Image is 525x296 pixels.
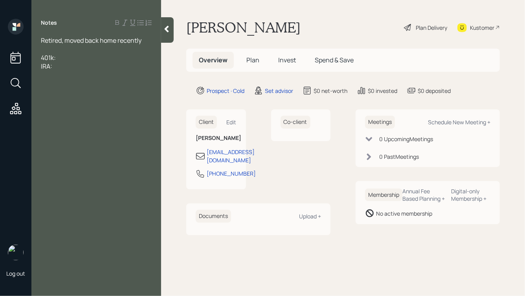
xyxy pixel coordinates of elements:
span: Retired, moved back home recently [41,36,141,45]
div: 0 Upcoming Meeting s [379,135,433,143]
div: Kustomer [470,24,494,32]
div: Set advisor [265,87,293,95]
span: 401k: [41,53,56,62]
div: Upload + [299,212,321,220]
span: Invest [278,56,296,64]
h6: Client [196,116,217,129]
span: Spend & Save [315,56,354,64]
div: Prospect · Cold [207,87,244,95]
h6: Meetings [365,116,395,129]
div: $0 invested [368,87,397,95]
div: $0 deposited [418,87,451,95]
h6: [PERSON_NAME] [196,135,237,142]
div: Edit [227,118,237,126]
h6: Co-client [281,116,310,129]
div: Schedule New Meeting + [428,118,490,126]
h6: Documents [196,210,231,223]
div: No active membership [376,209,432,218]
h6: Membership [365,189,402,202]
div: Annual Fee Based Planning + [402,187,445,202]
div: Digital-only Membership + [452,187,490,202]
span: Overview [199,56,228,64]
div: [EMAIL_ADDRESS][DOMAIN_NAME] [207,148,255,164]
label: Notes [41,19,57,27]
div: Log out [6,270,25,277]
span: Plan [246,56,259,64]
h1: [PERSON_NAME] [186,19,301,36]
div: 0 Past Meeting s [379,153,419,161]
div: Plan Delivery [416,24,447,32]
span: IRA: [41,62,52,71]
img: hunter_neumayer.jpg [8,245,24,260]
div: [PHONE_NUMBER] [207,169,256,178]
div: $0 net-worth [314,87,347,95]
